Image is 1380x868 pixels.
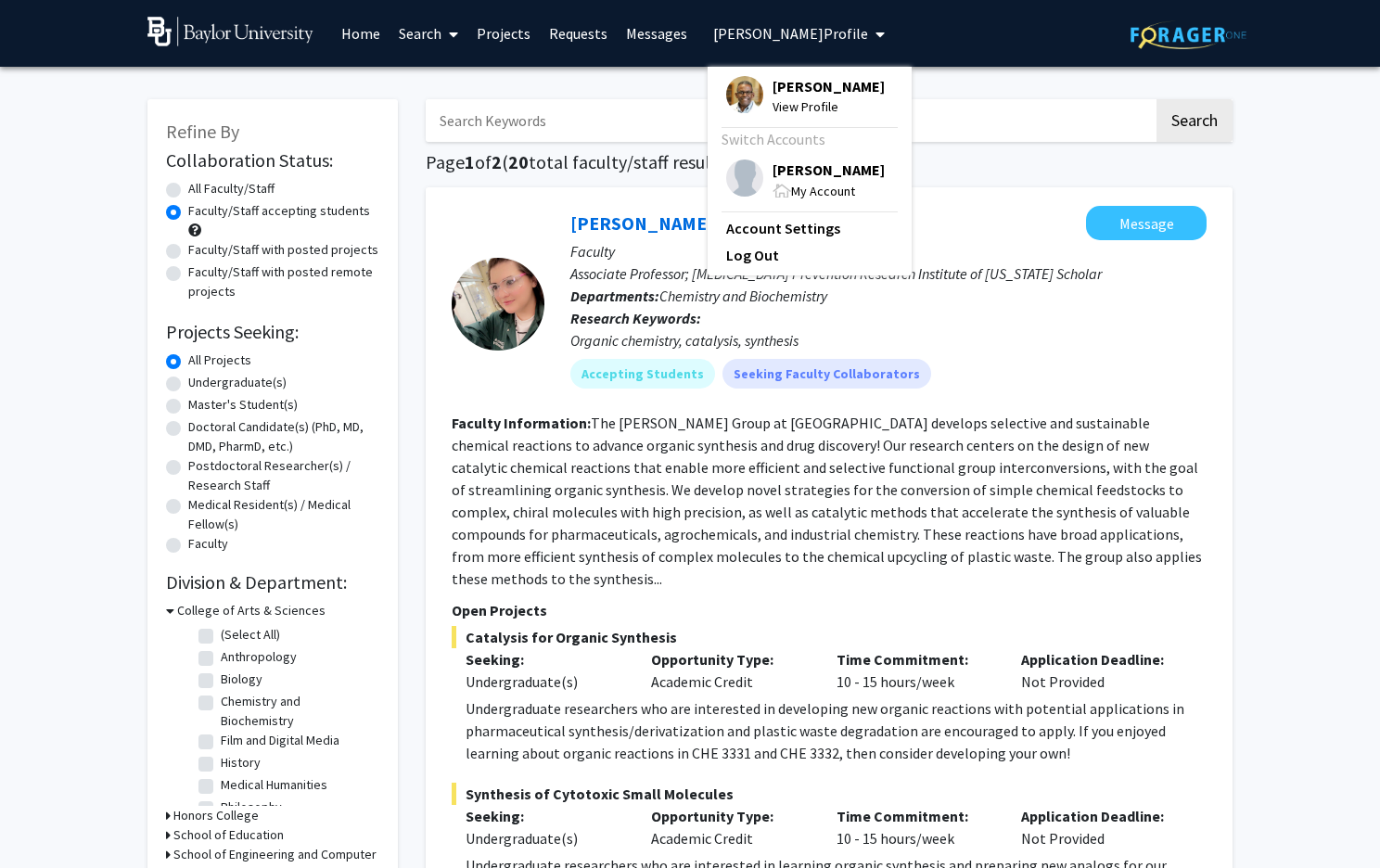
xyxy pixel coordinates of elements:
span: View Profile [773,96,885,117]
span: [PERSON_NAME] Profile [713,24,868,43]
span: Catalysis for Organic Synthesis [452,626,1207,648]
b: Faculty Information: [452,414,591,432]
label: Philosophy [221,798,282,817]
label: Faculty/Staff with posted projects [188,240,378,260]
label: Film and Digital Media [221,731,339,750]
span: [PERSON_NAME] [773,76,885,96]
h1: Page of ( total faculty/staff results) [426,151,1233,173]
iframe: Chat [14,785,79,854]
a: Messages [617,1,696,66]
label: Undergraduate(s) [188,373,287,392]
span: 2 [492,150,502,173]
label: Faculty/Staff accepting students [188,201,370,221]
label: Medical Resident(s) / Medical Fellow(s) [188,495,379,534]
h2: Projects Seeking: [166,321,379,343]
button: Message Liela Romero [1086,206,1207,240]
b: Research Keywords: [570,309,701,327]
a: Log Out [726,244,893,266]
label: Faculty [188,534,228,554]
p: Seeking: [466,648,623,670]
div: Undergraduate(s) [466,670,623,693]
div: Not Provided [1007,805,1193,849]
img: Profile Picture [726,160,763,197]
a: [PERSON_NAME] [570,211,713,235]
p: Application Deadline: [1021,805,1179,827]
h3: School of Education [173,825,284,845]
h3: Honors College [173,806,259,825]
div: Profile Picture[PERSON_NAME]My Account [726,160,885,201]
p: Associate Professor; [MEDICAL_DATA] Prevention Research Institute of [US_STATE] Scholar [570,262,1207,285]
span: 20 [508,150,529,173]
h2: Collaboration Status: [166,149,379,172]
span: 1 [465,150,475,173]
label: Faculty/Staff with posted remote projects [188,262,379,301]
mat-chip: Accepting Students [570,359,715,389]
fg-read-more: The [PERSON_NAME] Group at [GEOGRAPHIC_DATA] develops selective and sustainable chemical reaction... [452,414,1202,588]
p: Time Commitment: [837,805,994,827]
label: Postdoctoral Researcher(s) / Research Staff [188,456,379,495]
p: Seeking: [466,805,623,827]
img: ForagerOne Logo [1131,20,1246,49]
label: Master's Student(s) [188,395,298,415]
p: Time Commitment: [837,648,994,670]
label: All Projects [188,351,251,370]
h3: College of Arts & Sciences [177,601,326,620]
a: Account Settings [726,217,893,239]
div: 10 - 15 hours/week [823,648,1008,693]
label: History [221,753,261,772]
span: My Account [791,183,855,199]
span: Synthesis of Cytotoxic Small Molecules [452,783,1207,805]
label: Medical Humanities [221,775,327,795]
a: Requests [540,1,617,66]
button: Search [1156,99,1233,142]
a: Home [332,1,390,66]
div: Academic Credit [637,805,823,849]
p: Opportunity Type: [651,805,809,827]
img: Baylor University Logo [147,17,313,46]
p: Undergraduate researchers who are interested in developing new organic reactions with potential a... [466,697,1207,764]
div: Profile Picture[PERSON_NAME]View Profile [726,76,885,117]
label: Biology [221,670,262,689]
span: Refine By [166,120,239,143]
div: Academic Credit [637,648,823,693]
p: Open Projects [452,599,1207,621]
label: Doctoral Candidate(s) (PhD, MD, DMD, PharmD, etc.) [188,417,379,456]
div: Not Provided [1007,648,1193,693]
p: Faculty [570,240,1207,262]
img: Profile Picture [726,76,763,113]
div: 10 - 15 hours/week [823,805,1008,849]
label: Chemistry and Biochemistry [221,692,375,731]
div: Organic chemistry, catalysis, synthesis [570,329,1207,351]
h2: Division & Department: [166,571,379,594]
label: Anthropology [221,647,297,667]
div: Undergraduate(s) [466,827,623,849]
p: Opportunity Type: [651,648,809,670]
label: All Faculty/Staff [188,179,275,198]
a: Projects [467,1,540,66]
div: Switch Accounts [722,128,893,150]
input: Search Keywords [426,99,1154,142]
p: Application Deadline: [1021,648,1179,670]
a: Search [390,1,467,66]
span: Chemistry and Biochemistry [659,287,827,305]
b: Departments: [570,287,659,305]
mat-chip: Seeking Faculty Collaborators [722,359,931,389]
span: [PERSON_NAME] [773,160,885,180]
label: (Select All) [221,625,280,645]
